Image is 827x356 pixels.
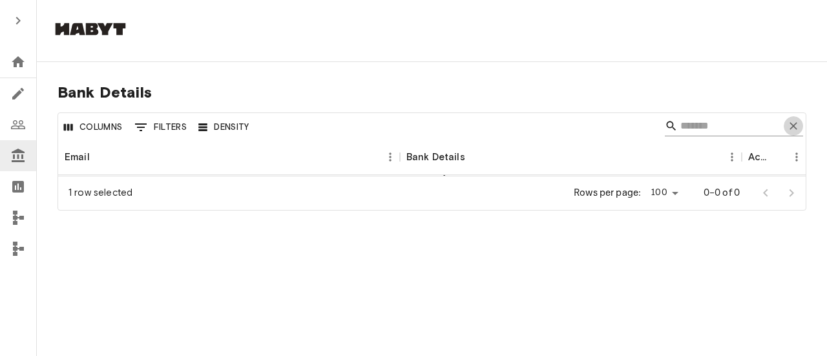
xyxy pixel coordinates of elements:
[406,139,465,175] div: Bank Details
[646,183,682,202] div: 100
[722,147,742,167] button: Menu
[665,116,803,139] div: Search
[787,147,806,167] button: Menu
[704,186,740,200] p: 0–0 of 0
[784,116,803,136] button: Clear
[61,118,126,138] button: Select columns
[68,186,132,200] div: 1 row selected
[58,139,400,175] div: Email
[65,139,90,175] div: Email
[400,139,742,175] div: Bank Details
[131,117,191,138] button: Show filters
[58,83,806,102] span: Bank Details
[90,148,108,166] button: Sort
[58,175,806,185] div: No results found.
[574,186,641,200] p: Rows per page:
[381,147,400,167] button: Menu
[195,118,253,138] button: Density
[742,139,806,175] div: Actions
[52,23,129,36] img: Habyt
[748,139,769,175] div: Actions
[465,148,483,166] button: Sort
[769,148,787,166] button: Sort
